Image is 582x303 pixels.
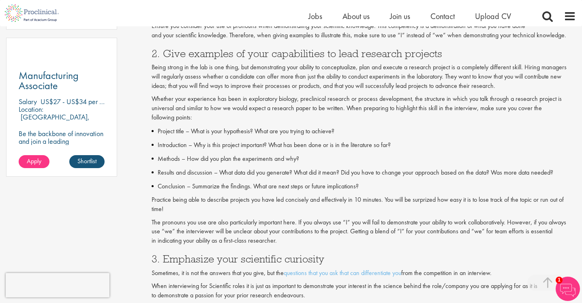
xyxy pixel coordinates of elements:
[152,48,576,59] h3: 2. Give examples of your capabilities to lead research projects
[19,70,105,91] a: Manufacturing Associate
[152,218,576,246] p: The pronouns you use are also particularly important here. If you always use “I” you will fail to...
[152,282,576,300] p: When interviewing for Scientific roles it is just as important to demonstrate your interest in th...
[19,155,49,168] a: Apply
[19,97,37,106] span: Salary
[27,157,41,165] span: Apply
[158,154,576,164] p: Methods – How did you plan the experiments and why?
[158,168,576,177] p: Results and discussion – What data did you generate? What did it mean? Did you have to change you...
[152,63,576,91] p: Being strong in the lab is one thing, but demonstrating your ability to conceptualize, plan and e...
[152,195,576,214] p: Practice being able to describe projects you have led concisely and effectively in 10 minutes. Yo...
[158,181,576,191] p: Conclusion – Summarize the findings. What are next steps or future implications?
[342,11,370,21] a: About us
[152,269,576,278] p: Sometimes, it is not the answers that you give, but the from the competition in an interview.
[390,11,410,21] a: Join us
[69,155,105,168] a: Shortlist
[152,254,576,264] h3: 3. Emphasize your scientific curiosity
[475,11,511,21] a: Upload CV
[19,112,90,129] p: [GEOGRAPHIC_DATA], [GEOGRAPHIC_DATA]
[19,130,105,168] p: Be the backbone of innovation and join a leading pharmaceutical company to help keep life-changin...
[430,11,455,21] a: Contact
[556,277,580,301] img: Chatbot
[152,21,576,40] p: Ensure you consider your use of pronouns when demonstrating your scientific knowledge. This compe...
[284,269,401,277] a: questions that you ask that can differentiate you
[158,140,576,150] p: Introduction – Why is this project important? What has been done or is in the literature so far?
[19,68,79,92] span: Manufacturing Associate
[158,126,576,136] p: Project title – What is your hypothesis? What are you trying to achieve?
[556,277,563,284] span: 1
[6,273,109,297] iframe: reCAPTCHA
[19,105,43,114] span: Location:
[308,11,322,21] a: Jobs
[41,97,111,106] p: US$27 - US$34 per hour
[152,94,576,122] p: Whether your experience has been in exploratory biology, preclinical research or process developm...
